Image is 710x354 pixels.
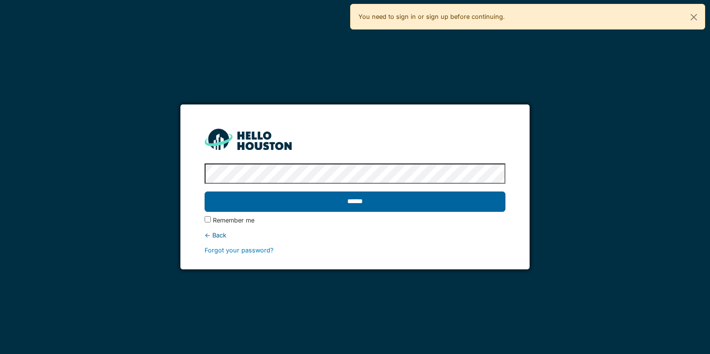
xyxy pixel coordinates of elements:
button: Close [683,4,705,30]
div: ← Back [205,231,505,240]
label: Remember me [213,216,254,225]
div: You need to sign in or sign up before continuing. [350,4,705,29]
img: HH_line-BYnF2_Hg.png [205,129,292,149]
a: Forgot your password? [205,247,274,254]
